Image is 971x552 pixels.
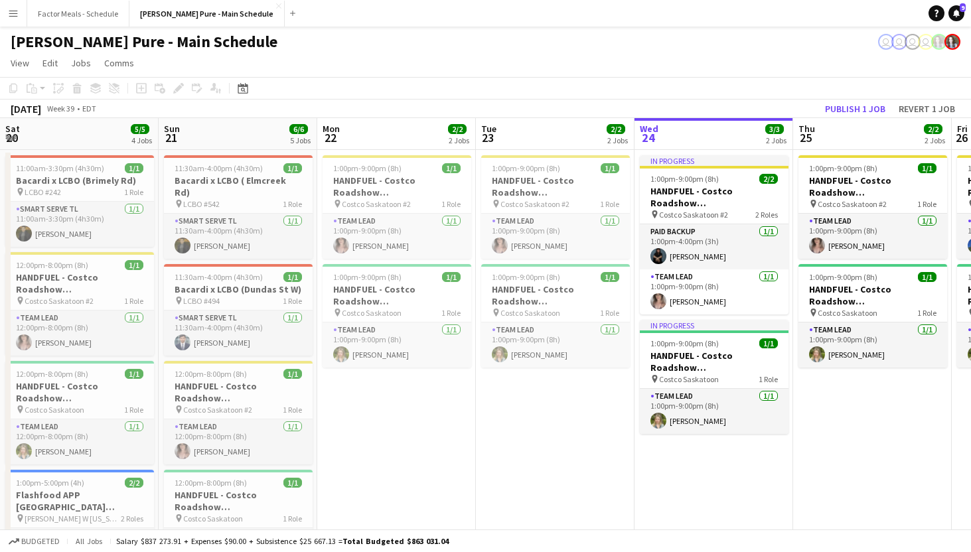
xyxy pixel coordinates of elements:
[129,1,285,27] button: [PERSON_NAME] Pure - Main Schedule
[601,272,619,282] span: 1/1
[441,199,461,209] span: 1 Role
[925,135,945,145] div: 2 Jobs
[481,174,630,198] h3: HANDFUEL - Costco Roadshow [GEOGRAPHIC_DATA], [GEOGRAPHIC_DATA]
[44,103,77,113] span: Week 39
[104,57,134,69] span: Comms
[442,272,461,282] span: 1/1
[765,124,784,134] span: 3/3
[283,514,302,523] span: 1 Role
[289,124,308,134] span: 6/6
[164,361,313,464] app-job-card: 12:00pm-8:00pm (8h)1/1HANDFUEL - Costco Roadshow [GEOGRAPHIC_DATA], [GEOGRAPHIC_DATA] Costco Sask...
[283,478,302,488] span: 1/1
[16,260,88,270] span: 12:00pm-8:00pm (8h)
[481,264,630,368] div: 1:00pm-9:00pm (8h)1/1HANDFUEL - Costco Roadshow [GEOGRAPHIC_DATA], [GEOGRAPHIC_DATA] Costco Saska...
[818,199,887,209] span: Costco Saskatoon #2
[5,252,154,356] app-job-card: 12:00pm-8:00pm (8h)1/1HANDFUEL - Costco Roadshow [GEOGRAPHIC_DATA], [GEOGRAPHIC_DATA] Costco Sask...
[5,419,154,464] app-card-role: Team Lead1/112:00pm-8:00pm (8h)[PERSON_NAME]
[492,163,560,173] span: 1:00pm-9:00pm (8h)
[323,123,340,135] span: Mon
[323,322,471,368] app-card-role: Team Lead1/11:00pm-9:00pm (8h)[PERSON_NAME]
[5,310,154,356] app-card-role: Team Lead1/112:00pm-8:00pm (8h)[PERSON_NAME]
[125,369,143,379] span: 1/1
[321,130,340,145] span: 22
[125,163,143,173] span: 1/1
[918,163,936,173] span: 1/1
[164,264,313,356] app-job-card: 11:30am-4:00pm (4h30m)1/1Bacardi x LCBO (Dundas St W) LCBO #4941 RoleSmart Serve TL1/111:30am-4:0...
[73,536,105,546] span: All jobs
[820,100,891,117] button: Publish 1 job
[766,135,786,145] div: 2 Jobs
[650,174,719,184] span: 1:00pm-9:00pm (8h)
[183,405,252,415] span: Costco Saskatoon #2
[11,57,29,69] span: View
[607,135,628,145] div: 2 Jobs
[5,489,154,513] h3: Flashfood APP [GEOGRAPHIC_DATA] [GEOGRAPHIC_DATA], [GEOGRAPHIC_DATA]
[640,123,658,135] span: Wed
[333,163,402,173] span: 1:00pm-9:00pm (8h)
[759,374,778,384] span: 1 Role
[944,34,960,50] app-user-avatar: Ashleigh Rains
[798,322,947,368] app-card-role: Team Lead1/11:00pm-9:00pm (8h)[PERSON_NAME]
[27,1,129,27] button: Factor Meals - Schedule
[342,308,402,318] span: Costco Saskatoon
[640,224,788,269] app-card-role: Paid Backup1/11:00pm-4:00pm (3h)[PERSON_NAME]
[5,54,35,72] a: View
[798,123,815,135] span: Thu
[798,174,947,198] h3: HANDFUEL - Costco Roadshow [GEOGRAPHIC_DATA], [GEOGRAPHIC_DATA]
[798,264,947,368] div: 1:00pm-9:00pm (8h)1/1HANDFUEL - Costco Roadshow [GEOGRAPHIC_DATA], [GEOGRAPHIC_DATA] Costco Saska...
[448,124,467,134] span: 2/2
[283,199,302,209] span: 1 Role
[323,155,471,259] app-job-card: 1:00pm-9:00pm (8h)1/1HANDFUEL - Costco Roadshow [GEOGRAPHIC_DATA], [GEOGRAPHIC_DATA] Costco Saska...
[25,405,84,415] span: Costco Saskatoon
[659,374,719,384] span: Costco Saskatoon
[798,214,947,259] app-card-role: Team Lead1/11:00pm-9:00pm (8h)[PERSON_NAME]
[164,155,313,259] div: 11:30am-4:00pm (4h30m)1/1Bacardi x LCBO ( Elmcreek Rd) LCBO #5421 RoleSmart Serve TL1/111:30am-4:...
[183,514,243,523] span: Costco Saskatoon
[650,338,719,348] span: 1:00pm-9:00pm (8h)
[183,296,220,306] span: LCBO #494
[607,124,625,134] span: 2/2
[283,369,302,379] span: 1/1
[492,272,560,282] span: 1:00pm-9:00pm (8h)
[5,361,154,464] div: 12:00pm-8:00pm (8h)1/1HANDFUEL - Costco Roadshow [GEOGRAPHIC_DATA], [GEOGRAPHIC_DATA] Costco Sask...
[11,32,277,52] h1: [PERSON_NAME] Pure - Main Schedule
[640,155,788,314] app-job-card: In progress1:00pm-9:00pm (8h)2/2HANDFUEL - Costco Roadshow [GEOGRAPHIC_DATA], [GEOGRAPHIC_DATA] C...
[25,296,94,306] span: Costco Saskatoon #2
[183,199,220,209] span: LCBO #542
[659,210,728,220] span: Costco Saskatoon #2
[162,130,180,145] span: 21
[82,103,96,113] div: EDT
[918,272,936,282] span: 1/1
[640,389,788,434] app-card-role: Team Lead1/11:00pm-9:00pm (8h)[PERSON_NAME]
[283,405,302,415] span: 1 Role
[175,478,247,488] span: 12:00pm-8:00pm (8h)
[600,199,619,209] span: 1 Role
[164,174,313,198] h3: Bacardi x LCBO ( Elmcreek Rd)
[164,310,313,356] app-card-role: Smart Serve TL1/111:30am-4:00pm (4h30m)[PERSON_NAME]
[21,537,60,546] span: Budgeted
[500,199,569,209] span: Costco Saskatoon #2
[442,163,461,173] span: 1/1
[71,57,91,69] span: Jobs
[164,380,313,404] h3: HANDFUEL - Costco Roadshow [GEOGRAPHIC_DATA], [GEOGRAPHIC_DATA]
[131,124,149,134] span: 5/5
[5,123,20,135] span: Sat
[917,199,936,209] span: 1 Role
[638,130,658,145] span: 24
[16,369,88,379] span: 12:00pm-8:00pm (8h)
[481,155,630,259] app-job-card: 1:00pm-9:00pm (8h)1/1HANDFUEL - Costco Roadshow [GEOGRAPHIC_DATA], [GEOGRAPHIC_DATA] Costco Saska...
[121,514,143,523] span: 2 Roles
[5,155,154,247] app-job-card: 11:00am-3:30pm (4h30m)1/1Bacardi x LCBO (Brimely Rd) LCBO #2421 RoleSmart Serve TL1/111:00am-3:30...
[924,124,942,134] span: 2/2
[283,163,302,173] span: 1/1
[640,350,788,374] h3: HANDFUEL - Costco Roadshow [GEOGRAPHIC_DATA], [GEOGRAPHIC_DATA]
[116,536,449,546] div: Salary $837 273.91 + Expenses $90.00 + Subsistence $25 667.13 =
[11,102,41,115] div: [DATE]
[175,369,247,379] span: 12:00pm-8:00pm (8h)
[323,264,471,368] div: 1:00pm-9:00pm (8h)1/1HANDFUEL - Costco Roadshow [GEOGRAPHIC_DATA], [GEOGRAPHIC_DATA] Costco Saska...
[283,296,302,306] span: 1 Role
